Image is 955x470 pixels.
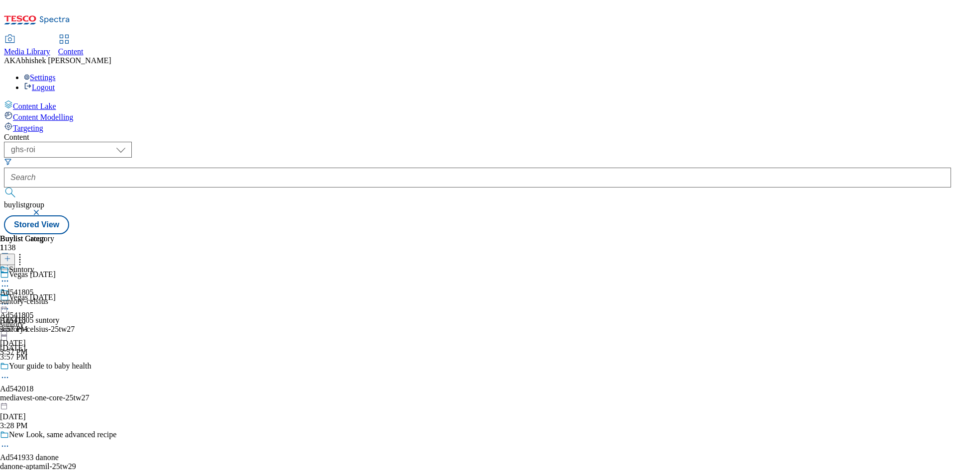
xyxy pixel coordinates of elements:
a: Content [58,35,84,56]
span: Targeting [13,124,43,132]
span: buylistgroup [4,200,44,209]
span: Abhishek [PERSON_NAME] [15,56,111,65]
input: Search [4,168,951,188]
a: Logout [24,83,55,92]
a: Settings [24,73,56,82]
div: Your guide to baby health [9,362,91,371]
span: Content Lake [13,102,56,110]
a: Content Lake [4,100,951,111]
div: Vegas [DATE] [9,270,56,279]
div: Content [4,133,951,142]
svg: Search Filters [4,158,12,166]
a: Media Library [4,35,50,56]
div: Suntory [9,265,34,274]
span: Content [58,47,84,56]
button: Stored View [4,215,69,234]
div: Vegas [DATE] [9,293,56,302]
span: Media Library [4,47,50,56]
div: New Look, same advanced recipe [9,430,116,439]
a: Targeting [4,122,951,133]
span: AK [4,56,15,65]
a: Content Modelling [4,111,951,122]
span: Content Modelling [13,113,73,121]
